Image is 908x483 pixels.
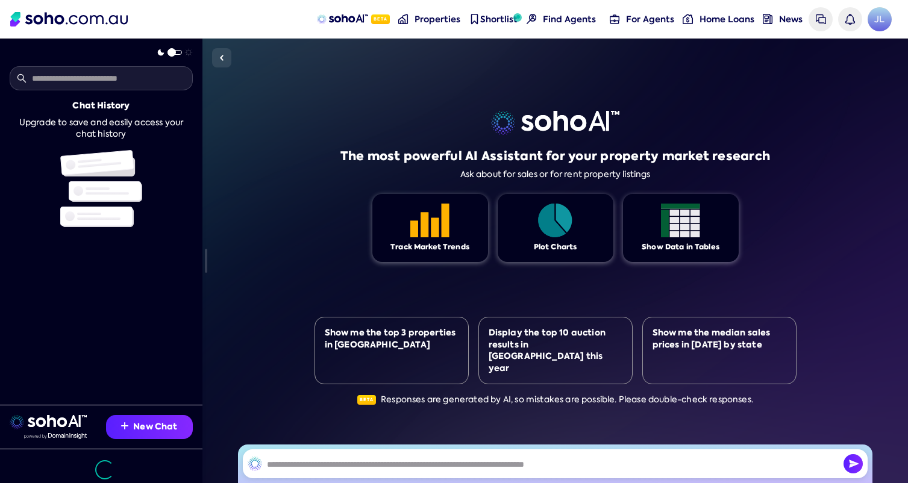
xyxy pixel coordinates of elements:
div: Upgrade to save and easily access your chat history [10,117,193,140]
div: Show me the top 3 properties in [GEOGRAPHIC_DATA] [325,327,459,351]
a: Notifications [838,7,862,31]
img: Feature 1 icon [661,204,700,237]
button: Send [844,454,863,473]
img: sohoai logo [10,415,87,429]
div: Show Data in Tables [642,242,719,252]
div: Plot Charts [534,242,577,252]
img: for-agents-nav icon [610,14,620,24]
img: for-agents-nav icon [683,14,693,24]
img: news-nav icon [763,14,773,24]
div: Show me the median sales prices in [DATE] by state [653,327,786,351]
span: JL [868,7,892,31]
span: Properties [415,13,460,25]
img: Feature 1 icon [536,204,575,237]
span: Home Loans [700,13,754,25]
img: properties-nav icon [398,14,409,24]
div: Ask about for sales or for rent property listings [460,169,651,179]
span: Find Agents [543,13,596,25]
span: News [779,13,803,25]
img: Find agents icon [527,14,537,24]
span: Shortlist [480,13,518,25]
div: Track Market Trends [390,242,469,252]
img: Send icon [844,454,863,473]
img: Recommendation icon [121,422,128,429]
img: sohoAI logo [317,14,368,24]
span: Beta [371,14,390,24]
a: Avatar of Jonathan Lui [868,7,892,31]
button: New Chat [106,415,193,439]
img: Soho Logo [10,12,128,26]
div: Display the top 10 auction results in [GEOGRAPHIC_DATA] this year [489,327,622,374]
img: Feature 1 icon [410,204,449,237]
img: messages icon [816,14,826,24]
a: Messages [809,7,833,31]
h1: The most powerful AI Assistant for your property market research [340,148,770,164]
div: Chat History [72,100,130,112]
span: Beta [357,395,376,405]
img: Chat history illustration [60,150,142,227]
img: SohoAI logo black [248,457,262,471]
img: Sidebar toggle icon [214,51,229,65]
div: Responses are generated by AI, so mistakes are possible. Please double-check responses. [357,394,753,406]
span: For Agents [626,13,674,25]
img: shortlist-nav icon [469,14,480,24]
img: Data provided by Domain Insight [24,433,87,439]
img: bell icon [845,14,855,24]
img: sohoai logo [491,111,619,135]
